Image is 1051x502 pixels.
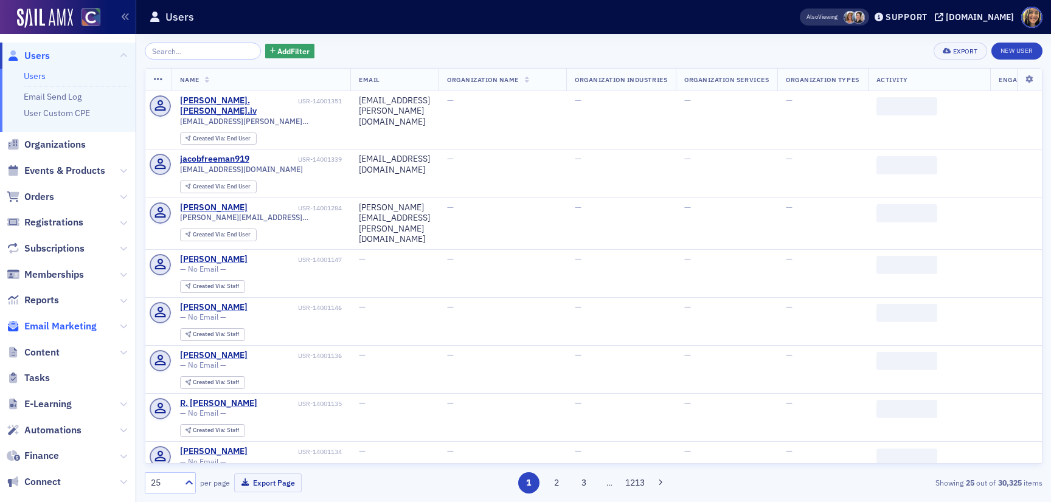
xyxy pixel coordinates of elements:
a: Users [7,49,50,63]
div: Showing out of items [752,477,1042,488]
span: Finance [24,449,59,462]
span: Connect [24,475,61,489]
a: Connect [7,475,61,489]
a: [PERSON_NAME] [180,302,248,313]
button: [DOMAIN_NAME] [935,13,1018,21]
a: [PERSON_NAME].[PERSON_NAME].iv [180,95,296,117]
span: ‌ [876,449,937,467]
span: — [447,153,454,164]
a: [PERSON_NAME] [180,446,248,457]
a: Automations [7,424,82,437]
div: USR-14001351 [298,97,342,105]
a: View Homepage [73,8,100,29]
span: — [575,445,581,456]
span: — [684,349,691,360]
span: Add Filter [277,46,310,57]
span: — [447,95,454,106]
a: jacobfreeman919 [180,154,249,165]
span: — [684,95,691,106]
div: [EMAIL_ADDRESS][DOMAIN_NAME] [359,154,430,175]
h1: Users [165,10,194,24]
button: 3 [574,472,595,493]
a: Memberships [7,268,84,281]
span: — No Email — [180,457,226,466]
span: Content [24,346,60,359]
a: Registrations [7,216,83,229]
span: Registrations [24,216,83,229]
label: per page [200,477,230,488]
a: E-Learning [7,397,72,411]
a: Content [7,346,60,359]
div: End User [193,136,251,142]
span: — [447,397,454,408]
img: SailAMX [82,8,100,27]
span: — [447,349,454,360]
div: End User [193,232,251,238]
a: Users [24,70,46,81]
span: [EMAIL_ADDRESS][PERSON_NAME][DOMAIN_NAME] [180,117,342,126]
span: ‌ [876,97,937,115]
span: Memberships [24,268,84,281]
button: Export [934,43,987,60]
a: Email Send Log [24,91,82,102]
span: Created Via : [193,378,227,386]
span: Created Via : [193,282,227,290]
div: End User [193,184,251,190]
div: Staff [193,283,239,290]
div: USR-14001147 [249,256,342,264]
span: — [359,349,366,360]
span: Activity [876,75,908,84]
span: [EMAIL_ADDRESS][DOMAIN_NAME] [180,165,303,174]
span: — [447,445,454,456]
span: — [447,253,454,264]
span: Organization Types [786,75,859,84]
button: AddFilter [265,44,315,59]
span: Automations [24,424,82,437]
div: Created Via: Staff [180,328,245,341]
button: Export Page [234,473,302,492]
div: [EMAIL_ADDRESS][PERSON_NAME][DOMAIN_NAME] [359,95,430,128]
a: [PERSON_NAME] [180,202,248,213]
span: — [786,253,793,264]
span: Name [180,75,199,84]
span: — [684,445,691,456]
input: Search… [145,43,261,60]
span: Organization Name [447,75,519,84]
span: — No Email — [180,264,226,273]
span: ‌ [876,256,937,274]
span: — [359,397,366,408]
span: ‌ [876,352,937,370]
div: Created Via: Staff [180,424,245,437]
a: Finance [7,449,59,462]
span: Subscriptions [24,242,85,255]
span: Created Via : [193,426,227,434]
span: Pamela Galey-Coleman [852,11,865,24]
a: R. [PERSON_NAME] [180,398,257,409]
span: [PERSON_NAME][EMAIL_ADDRESS][PERSON_NAME][DOMAIN_NAME] [180,213,342,222]
span: — [684,202,691,213]
a: Events & Products [7,164,105,177]
a: Subscriptions [7,242,85,255]
div: Support [886,12,928,22]
span: Created Via : [193,134,227,142]
img: SailAMX [17,9,73,28]
span: ‌ [876,156,937,174]
span: Orders [24,190,54,204]
span: ‌ [876,304,937,322]
span: Tasks [24,371,50,385]
a: [PERSON_NAME] [180,350,248,361]
span: Email Marketing [24,320,97,333]
div: Staff [193,427,239,434]
span: E-Learning [24,397,72,411]
div: USR-14001135 [259,400,342,408]
span: Created Via : [193,230,227,238]
strong: 25 [963,477,976,488]
div: USR-14001284 [249,204,342,212]
button: 1213 [625,472,646,493]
